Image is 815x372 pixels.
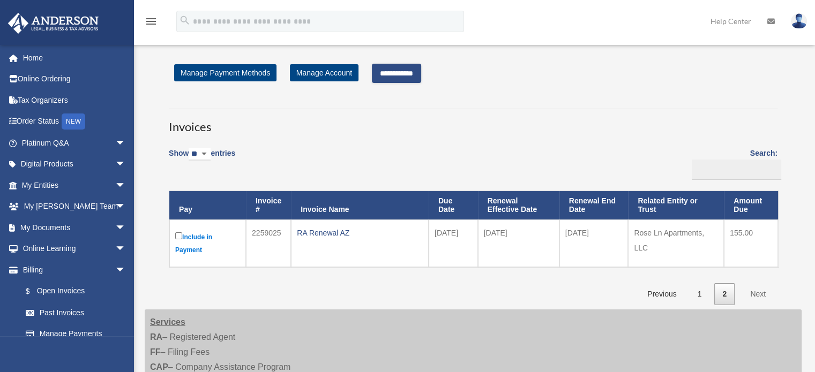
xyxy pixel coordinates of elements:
[62,113,85,130] div: NEW
[175,232,182,239] input: Include in Payment
[174,64,276,81] a: Manage Payment Methods
[179,14,191,26] i: search
[692,160,781,180] input: Search:
[628,191,724,220] th: Related Entity or Trust: activate to sort column ascending
[714,283,735,305] a: 2
[150,362,168,371] strong: CAP
[115,174,137,196] span: arrow_drop_down
[145,19,158,28] a: menu
[15,302,137,323] a: Past Invoices
[639,283,684,305] a: Previous
[478,191,559,220] th: Renewal Effective Date: activate to sort column ascending
[290,64,358,81] a: Manage Account
[8,89,142,111] a: Tax Organizers
[169,109,777,135] h3: Invoices
[169,147,235,171] label: Show entries
[15,323,137,345] a: Manage Payments
[5,13,102,34] img: Anderson Advisors Platinum Portal
[8,174,142,196] a: My Entitiesarrow_drop_down
[8,238,142,260] a: Online Learningarrow_drop_down
[189,148,211,161] select: Showentries
[291,191,429,220] th: Invoice Name: activate to sort column ascending
[8,154,142,175] a: Digital Productsarrow_drop_down
[478,219,559,267] td: [DATE]
[791,13,807,29] img: User Pic
[742,283,774,305] a: Next
[559,191,629,220] th: Renewal End Date: activate to sort column ascending
[8,47,142,69] a: Home
[15,280,131,302] a: $Open Invoices
[429,191,478,220] th: Due Date: activate to sort column ascending
[246,219,291,267] td: 2259025
[145,15,158,28] i: menu
[150,317,185,327] strong: Services
[8,259,137,280] a: Billingarrow_drop_down
[115,196,137,218] span: arrow_drop_down
[246,191,291,220] th: Invoice #: activate to sort column ascending
[150,347,161,356] strong: FF
[8,111,142,133] a: Order StatusNEW
[559,219,629,267] td: [DATE]
[115,132,137,154] span: arrow_drop_down
[8,196,142,217] a: My [PERSON_NAME] Teamarrow_drop_down
[297,225,423,240] div: RA Renewal AZ
[175,230,240,256] label: Include in Payment
[688,147,777,180] label: Search:
[169,191,246,220] th: Pay: activate to sort column descending
[724,191,778,220] th: Amount Due: activate to sort column ascending
[8,132,142,154] a: Platinum Q&Aarrow_drop_down
[8,217,142,238] a: My Documentsarrow_drop_down
[690,283,710,305] a: 1
[115,217,137,239] span: arrow_drop_down
[8,69,142,90] a: Online Ordering
[115,238,137,260] span: arrow_drop_down
[115,154,137,176] span: arrow_drop_down
[724,219,778,267] td: 155.00
[429,219,478,267] td: [DATE]
[628,219,724,267] td: Rose Ln Apartments, LLC
[150,332,162,341] strong: RA
[32,285,37,298] span: $
[115,259,137,281] span: arrow_drop_down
